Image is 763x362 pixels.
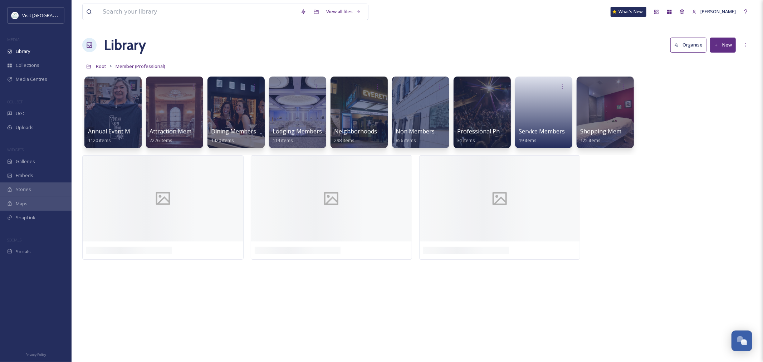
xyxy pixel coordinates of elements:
[7,37,20,42] span: MEDIA
[519,128,565,143] a: Service Members19 items
[334,137,354,143] span: 298 items
[519,137,537,143] span: 19 items
[96,63,106,69] span: Root
[670,38,710,52] a: Organise
[16,110,25,117] span: UGC
[88,128,151,143] a: Annual Event Members1120 items
[323,5,365,19] a: View all files
[16,158,35,165] span: Galleries
[334,128,377,143] a: Neighborhoods298 items
[211,128,256,143] a: Dining Members1420 items
[7,99,23,104] span: COLLECT
[7,147,24,152] span: WIDGETS
[16,200,28,207] span: Maps
[580,137,601,143] span: 125 items
[7,237,21,243] span: SOCIALS
[16,62,39,69] span: Collections
[116,63,165,69] span: Member (Professional)
[104,34,146,56] a: Library
[732,331,752,351] button: Open Chat
[580,127,634,135] span: Shopping Members
[16,172,33,179] span: Embeds
[11,12,19,19] img: download%20%281%29.jpeg
[25,350,46,358] a: Privacy Policy
[519,127,565,135] span: Service Members
[150,128,204,143] a: Attraction Members2276 items
[700,8,736,15] span: [PERSON_NAME]
[396,128,435,143] a: Non Members856 items
[99,4,297,20] input: Search your library
[16,186,31,193] span: Stories
[150,137,172,143] span: 2276 items
[457,128,512,143] a: Professional Photos31 items
[611,7,646,17] a: What's New
[396,137,416,143] span: 856 items
[22,12,78,19] span: Visit [GEOGRAPHIC_DATA]
[16,214,35,221] span: SnapLink
[88,137,111,143] span: 1120 items
[457,127,512,135] span: Professional Photos
[16,48,30,55] span: Library
[211,137,234,143] span: 1420 items
[670,38,706,52] button: Organise
[25,352,46,357] span: Privacy Policy
[580,128,634,143] a: Shopping Members125 items
[396,127,435,135] span: Non Members
[457,137,475,143] span: 31 items
[16,76,47,83] span: Media Centres
[16,124,34,131] span: Uploads
[116,62,165,70] a: Member (Professional)
[273,128,322,143] a: Lodging Members114 items
[96,62,106,70] a: Root
[689,5,739,19] a: [PERSON_NAME]
[334,127,377,135] span: Neighborhoods
[211,127,256,135] span: Dining Members
[710,38,736,52] button: New
[150,127,204,135] span: Attraction Members
[16,248,31,255] span: Socials
[273,127,322,135] span: Lodging Members
[273,137,293,143] span: 114 items
[88,127,151,135] span: Annual Event Members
